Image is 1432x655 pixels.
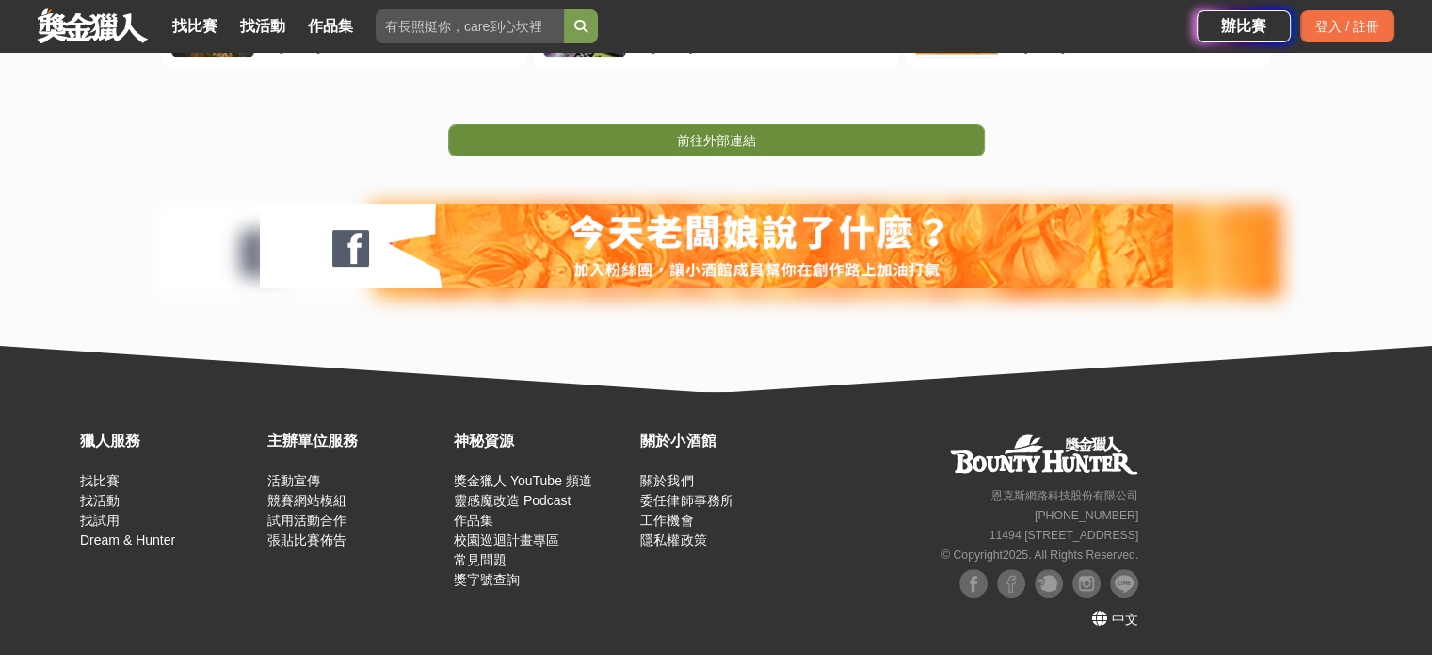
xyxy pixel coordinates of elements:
a: 試用活動合作 [266,513,346,528]
img: 127fc932-0e2d-47dc-a7d9-3a4a18f96856.jpg [260,204,1173,288]
a: 校園巡迴計畫專區 [454,532,559,548]
a: 活動宣傳 [266,473,319,488]
small: 11494 [STREET_ADDRESS] [990,529,1139,542]
img: Plurk [1035,569,1063,598]
a: 關於我們 [640,473,693,488]
a: 找比賽 [165,13,225,40]
a: 張貼比賽佈告 [266,532,346,548]
a: 常見問題 [454,552,507,567]
a: 隱私權政策 [640,532,706,548]
a: 找活動 [80,493,120,508]
a: 辦比賽 [1197,10,1291,42]
span: 前往外部連結 [677,133,756,148]
div: 獵人服務 [80,430,257,452]
div: 主辦單位服務 [266,430,443,452]
div: 神秘資源 [454,430,631,452]
input: 有長照挺你，care到心坎裡！青春出手，拍出照顧 影音徵件活動 [376,9,564,43]
a: 找試用 [80,513,120,528]
img: Facebook [997,569,1025,598]
span: 中文 [1112,612,1138,627]
a: 作品集 [300,13,361,40]
a: 競賽網站模組 [266,493,346,508]
div: 關於小酒館 [640,430,817,452]
a: 靈感魔改造 Podcast [454,493,571,508]
a: 找比賽 [80,473,120,488]
a: 獎字號查詢 [454,572,520,587]
a: Dream & Hunter [80,532,175,548]
a: 獎金獵人 YouTube 頻道 [454,473,592,488]
img: Instagram [1072,569,1101,598]
a: 找活動 [233,13,293,40]
div: 登入 / 註冊 [1300,10,1394,42]
img: Facebook [959,569,988,598]
a: 前往外部連結 [448,124,985,156]
small: [PHONE_NUMBER] [1035,509,1138,522]
img: LINE [1110,569,1138,598]
small: © Copyright 2025 . All Rights Reserved. [941,549,1138,562]
a: 工作機會 [640,513,693,528]
small: 恩克斯網路科技股份有限公司 [991,489,1138,502]
a: 作品集 [454,513,493,528]
a: 委任律師事務所 [640,493,732,508]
